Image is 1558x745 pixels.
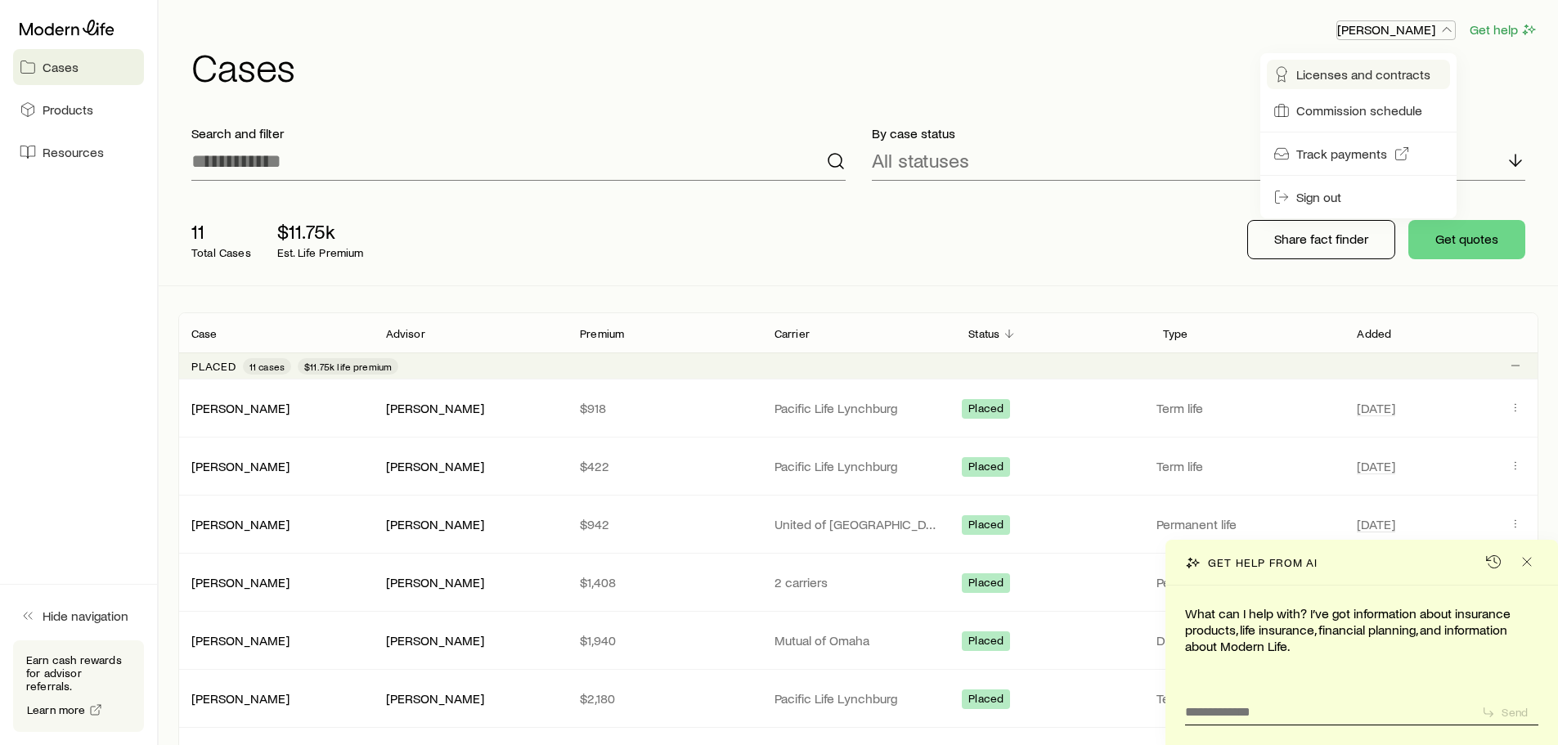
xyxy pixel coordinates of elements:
div: Earn cash rewards for advisor referrals.Learn more [13,640,144,732]
span: Commission schedule [1296,102,1422,119]
span: Placed [968,518,1003,535]
p: $1,408 [580,574,748,590]
div: [PERSON_NAME] [386,400,484,417]
p: Pacific Life Lynchburg [775,458,943,474]
button: Get help [1469,20,1538,39]
button: Get quotes [1408,220,1525,259]
button: Send [1475,702,1538,723]
p: $2,180 [580,690,748,707]
p: United of [GEOGRAPHIC_DATA] [775,516,943,532]
div: [PERSON_NAME] [191,690,290,707]
p: Mutual of Omaha [775,632,943,649]
span: [DATE] [1357,400,1395,416]
a: Licenses and contracts [1267,60,1450,89]
p: Earn cash rewards for advisor referrals. [26,653,131,693]
span: $11.75k life premium [304,360,392,373]
span: Sign out [1296,189,1341,205]
span: Products [43,101,93,118]
p: Est. Life Premium [277,246,364,259]
p: Permanent life, Term life [1156,574,1338,590]
p: Premium [580,327,624,340]
p: [PERSON_NAME] [1337,21,1455,38]
p: 2 carriers [775,574,943,590]
a: [PERSON_NAME] [191,516,290,532]
span: Cases [43,59,79,75]
div: [PERSON_NAME] [386,458,484,475]
span: Placed [968,634,1003,651]
a: Resources [13,134,144,170]
span: [DATE] [1357,516,1395,532]
p: $942 [580,516,748,532]
div: [PERSON_NAME] [386,632,484,649]
p: 11 [191,220,251,243]
p: Get help from AI [1208,556,1318,569]
span: Placed [968,576,1003,593]
p: By case status [872,125,1526,141]
button: [PERSON_NAME] [1336,20,1456,40]
p: Term life [1156,458,1338,474]
p: Added [1357,327,1391,340]
p: Placed [191,360,236,373]
p: Send [1502,706,1528,719]
p: Share fact finder [1274,231,1368,247]
p: Permanent life [1156,516,1338,532]
a: Commission schedule [1267,96,1450,125]
span: [DATE] [1357,458,1395,474]
a: Cases [13,49,144,85]
p: Disability [1156,632,1338,649]
p: Advisor [386,327,425,340]
button: Sign out [1267,182,1450,212]
div: [PERSON_NAME] [191,516,290,533]
h1: Cases [191,47,1538,86]
a: Products [13,92,144,128]
p: Pacific Life Lynchburg [775,400,943,416]
div: [PERSON_NAME] [191,458,290,475]
span: Placed [968,402,1003,419]
p: $918 [580,400,748,416]
p: Pacific Life Lynchburg [775,690,943,707]
p: What can I help with? I’ve got information about insurance products, life insurance, financial pl... [1185,605,1538,654]
p: Type [1163,327,1188,340]
a: [PERSON_NAME] [191,574,290,590]
span: 11 cases [249,360,285,373]
span: Placed [968,692,1003,709]
p: All statuses [872,149,969,172]
a: [PERSON_NAME] [191,458,290,473]
a: [PERSON_NAME] [191,690,290,706]
div: [PERSON_NAME] [191,632,290,649]
div: [PERSON_NAME] [386,516,484,533]
p: Case [191,327,218,340]
span: Licenses and contracts [1296,66,1430,83]
div: [PERSON_NAME] [191,400,290,417]
span: Track payments [1296,146,1387,162]
p: $1,940 [580,632,748,649]
span: Placed [968,460,1003,477]
a: [PERSON_NAME] [191,400,290,415]
p: Term life [1156,400,1338,416]
div: [PERSON_NAME] [386,574,484,591]
p: Status [968,327,999,340]
p: $422 [580,458,748,474]
div: [PERSON_NAME] [191,574,290,591]
p: Carrier [775,327,810,340]
a: [PERSON_NAME] [191,632,290,648]
button: Hide navigation [13,598,144,634]
button: Share fact finder [1247,220,1395,259]
p: Total Cases [191,246,251,259]
a: Track payments [1267,139,1450,168]
p: Search and filter [191,125,846,141]
p: Term life [1156,690,1338,707]
span: Resources [43,144,104,160]
p: $11.75k [277,220,364,243]
button: Close [1515,550,1538,573]
span: Hide navigation [43,608,128,624]
div: [PERSON_NAME] [386,690,484,707]
span: Learn more [27,704,86,716]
